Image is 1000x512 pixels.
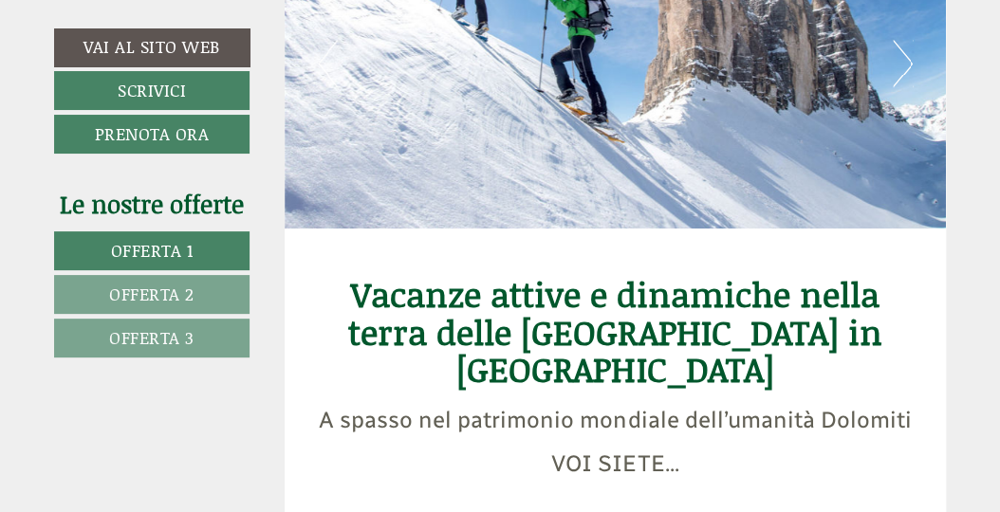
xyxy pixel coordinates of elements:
span: Offerta 1 [111,238,194,263]
span: Offerta 2 [109,282,194,306]
span: Offerta 3 [109,325,194,350]
button: Previous [318,40,338,87]
h3: A spasso nel patrimonio mondiale dell’umanità Dolomiti [313,408,918,432]
h1: Vacanze attive e dinamiche nella terra delle [GEOGRAPHIC_DATA] in [GEOGRAPHIC_DATA] [313,276,918,389]
a: Prenota ora [54,115,250,154]
a: Scrivici [54,71,250,110]
h3: VOI SIETE... [313,451,918,502]
button: Next [893,40,913,87]
a: Vai al sito web [54,28,250,66]
div: Le nostre offerte [54,187,250,222]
